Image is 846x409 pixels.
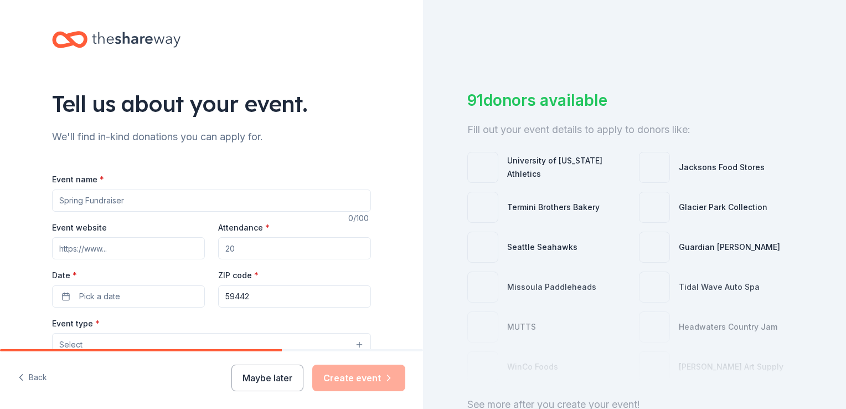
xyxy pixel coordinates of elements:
[679,241,780,254] div: Guardian [PERSON_NAME]
[59,338,82,351] span: Select
[507,201,600,214] div: Termini Brothers Bakery
[52,270,205,281] label: Date
[79,290,120,303] span: Pick a date
[52,222,107,233] label: Event website
[679,161,765,174] div: Jacksons Food Stores
[468,192,498,222] img: photo for Termini Brothers Bakery
[639,232,669,262] img: photo for Guardian Angel Device
[52,128,371,146] div: We'll find in-kind donations you can apply for.
[52,318,100,329] label: Event type
[467,121,802,139] div: Fill out your event details to apply to donors like:
[679,201,767,214] div: Glacier Park Collection
[52,237,205,259] input: https://www...
[218,237,371,259] input: 20
[468,152,498,182] img: photo for University of Montana Athletics
[467,89,802,112] div: 91 donors available
[52,333,371,356] button: Select
[18,366,47,390] button: Back
[52,190,371,212] input: Spring Fundraiser
[639,192,669,222] img: photo for Glacier Park Collection
[218,285,371,308] input: 12345 (U.S. only)
[218,222,270,233] label: Attendance
[468,232,498,262] img: photo for Seattle Seahawks
[507,154,630,181] div: University of [US_STATE] Athletics
[218,270,259,281] label: ZIP code
[52,285,205,308] button: Pick a date
[52,174,104,185] label: Event name
[52,88,371,119] div: Tell us about your event.
[348,212,371,225] div: 0 /100
[507,241,577,254] div: Seattle Seahawks
[639,152,669,182] img: photo for Jacksons Food Stores
[231,365,303,391] button: Maybe later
